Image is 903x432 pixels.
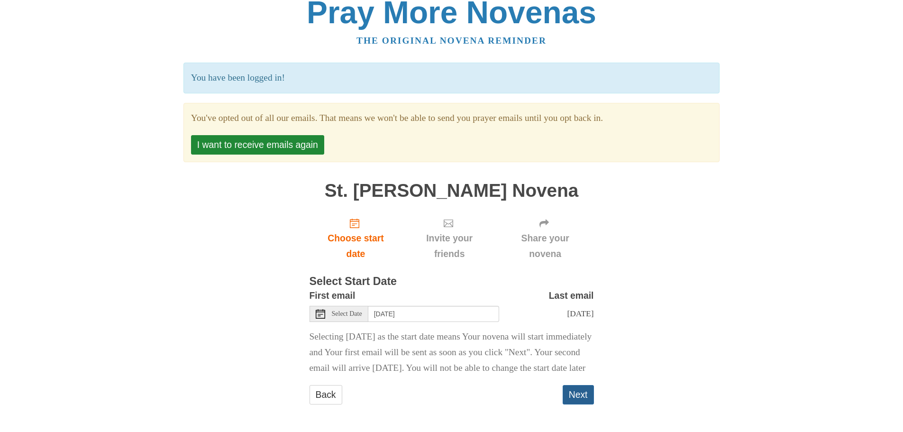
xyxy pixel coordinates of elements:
[319,230,393,262] span: Choose start date
[402,210,496,267] div: Click "Next" to confirm your start date first.
[310,181,594,201] h1: St. [PERSON_NAME] Novena
[310,210,402,267] a: Choose start date
[310,385,342,404] a: Back
[563,385,594,404] button: Next
[549,288,594,303] label: Last email
[310,329,594,376] p: Selecting [DATE] as the start date means Your novena will start immediately and Your first email ...
[310,288,356,303] label: First email
[567,309,593,318] span: [DATE]
[183,63,720,93] p: You have been logged in!
[191,110,712,126] section: You've opted out of all our emails. That means we won't be able to send you prayer emails until y...
[310,276,594,288] h3: Select Start Date
[356,36,547,46] a: The original novena reminder
[332,311,362,317] span: Select Date
[191,135,324,155] button: I want to receive emails again
[497,210,594,267] div: Click "Next" to confirm your start date first.
[506,230,584,262] span: Share your novena
[368,306,499,322] input: Use the arrow keys to pick a date
[411,230,487,262] span: Invite your friends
